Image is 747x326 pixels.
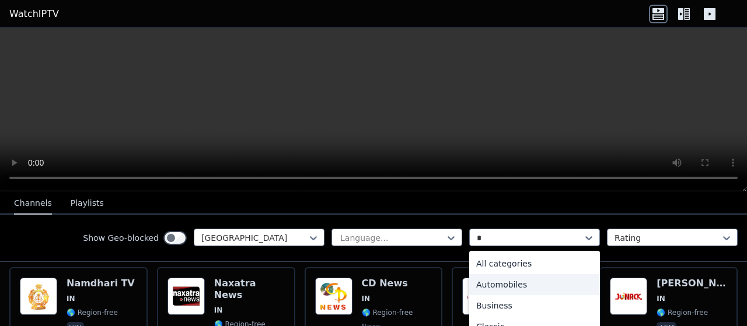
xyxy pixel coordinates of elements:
img: Namdhari TV [20,278,57,315]
span: 🌎 Region-free [362,308,413,317]
span: IN [67,294,75,303]
label: Show Geo-blocked [83,232,159,244]
div: All categories [469,253,600,274]
h6: Naxatra News [214,278,285,301]
a: WatchIPTV [9,7,59,21]
span: IN [214,306,223,315]
img: Naxatra News [167,278,205,315]
span: IN [362,294,371,303]
img: Harvest TV [462,278,500,315]
span: IN [657,294,665,303]
h6: [PERSON_NAME] [657,278,727,289]
span: 🌎 Region-free [657,308,708,317]
span: 🌎 Region-free [67,308,118,317]
img: CD News [315,278,352,315]
div: Automobiles [469,274,600,295]
button: Playlists [71,192,104,215]
h6: Namdhari TV [67,278,135,289]
button: Channels [14,192,52,215]
div: Business [469,295,600,316]
img: Jonack [610,278,647,315]
h6: CD News [362,278,413,289]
